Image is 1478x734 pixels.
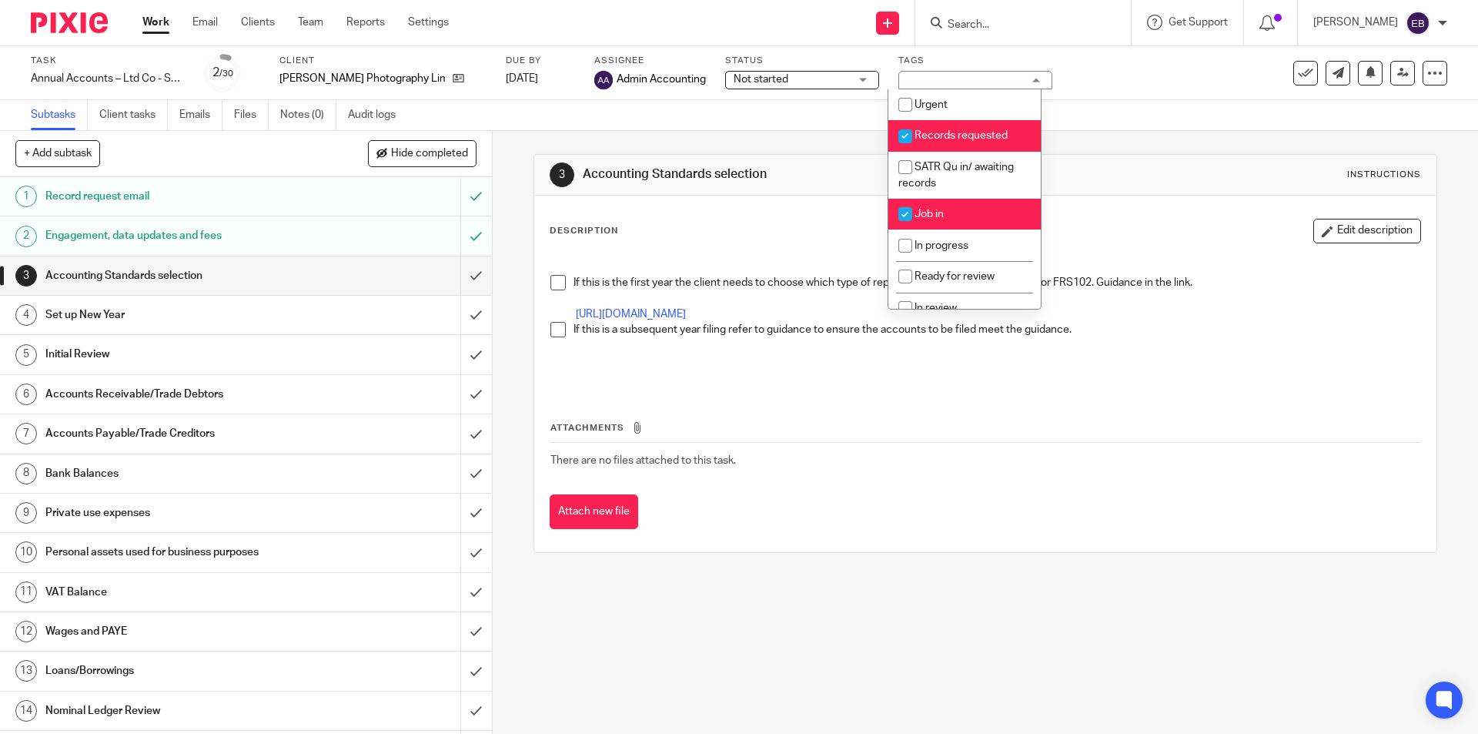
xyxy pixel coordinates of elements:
h1: Engagement, data updates and fees [45,224,312,247]
a: Work [142,15,169,30]
h1: Wages and PAYE [45,620,312,643]
a: Settings [408,15,449,30]
input: Search [946,18,1085,32]
span: Hide completed [391,148,468,160]
div: 5 [15,344,37,366]
h1: Record request email [45,185,312,208]
span: Admin Accounting [617,72,706,87]
div: 10 [15,541,37,563]
div: 8 [15,463,37,484]
label: Assignee [594,55,706,67]
span: Attachments [550,424,624,432]
img: Pixie [31,12,108,33]
a: [URL][DOMAIN_NAME] [576,309,686,320]
span: There are no files attached to this task. [550,455,736,466]
label: Tags [898,55,1052,67]
div: 2 [15,226,37,247]
p: If this is a subsequent year filing refer to guidance to ensure the accounts to be filed meet the... [573,322,1419,337]
img: svg%3E [594,71,613,89]
span: In review [915,303,957,313]
span: Records requested [915,130,1008,141]
div: 13 [15,660,37,682]
label: Task [31,55,185,67]
h1: Bank Balances [45,462,312,485]
small: /30 [219,69,233,78]
a: Notes (0) [280,100,336,130]
h1: Accounts Payable/Trade Creditors [45,422,312,445]
button: Hide completed [368,140,477,166]
h1: Personal assets used for business purposes [45,541,312,564]
a: Client tasks [99,100,168,130]
a: Team [298,15,323,30]
h1: VAT Balance [45,581,312,604]
p: Description [550,225,618,237]
button: + Add subtask [15,140,100,166]
a: Reports [346,15,385,30]
div: 3 [550,163,574,187]
span: Ready for review [915,271,995,282]
div: 2 [212,64,233,82]
h1: Set up New Year [45,303,312,327]
div: 9 [15,502,37,524]
div: Instructions [1347,169,1421,181]
img: svg%3E [1406,11,1430,35]
span: Not started [734,74,788,85]
p: If this is the first year the client needs to choose which type of reporting they wish to use FRS... [573,275,1419,322]
button: Edit description [1313,219,1421,243]
div: 1 [15,186,37,207]
span: In progress [915,240,968,251]
a: Email [192,15,218,30]
div: 12 [15,621,37,642]
span: SATR Qu in/ awaiting records [898,162,1014,189]
a: Subtasks [31,100,88,130]
div: 7 [15,423,37,444]
h1: Accounts Receivable/Trade Debtors [45,383,312,406]
h1: Accounting Standards selection [45,264,312,287]
span: Get Support [1169,17,1228,28]
p: [PERSON_NAME] [1313,15,1398,30]
div: 14 [15,700,37,722]
div: 3 [15,265,37,287]
label: Client [279,55,487,67]
a: Emails [179,100,222,130]
button: Attach new file [550,494,638,529]
label: Due by [506,55,575,67]
h1: Loans/Borrowings [45,659,312,682]
span: Urgent [915,99,948,110]
h1: Accounting Standards selection [583,166,1018,183]
div: 4 [15,304,37,326]
div: Annual Accounts – Ltd Co - Software [31,71,185,86]
span: Job in [915,209,944,220]
h1: Private use expenses [45,501,312,525]
a: Clients [241,15,275,30]
a: Files [234,100,269,130]
div: 11 [15,582,37,603]
a: Audit logs [348,100,407,130]
h1: Nominal Ledger Review [45,699,312,722]
label: Status [725,55,879,67]
div: 6 [15,384,37,405]
span: [DATE] [506,73,538,84]
h1: Initial Review [45,343,312,366]
p: [PERSON_NAME] Photography Limited [279,71,445,86]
